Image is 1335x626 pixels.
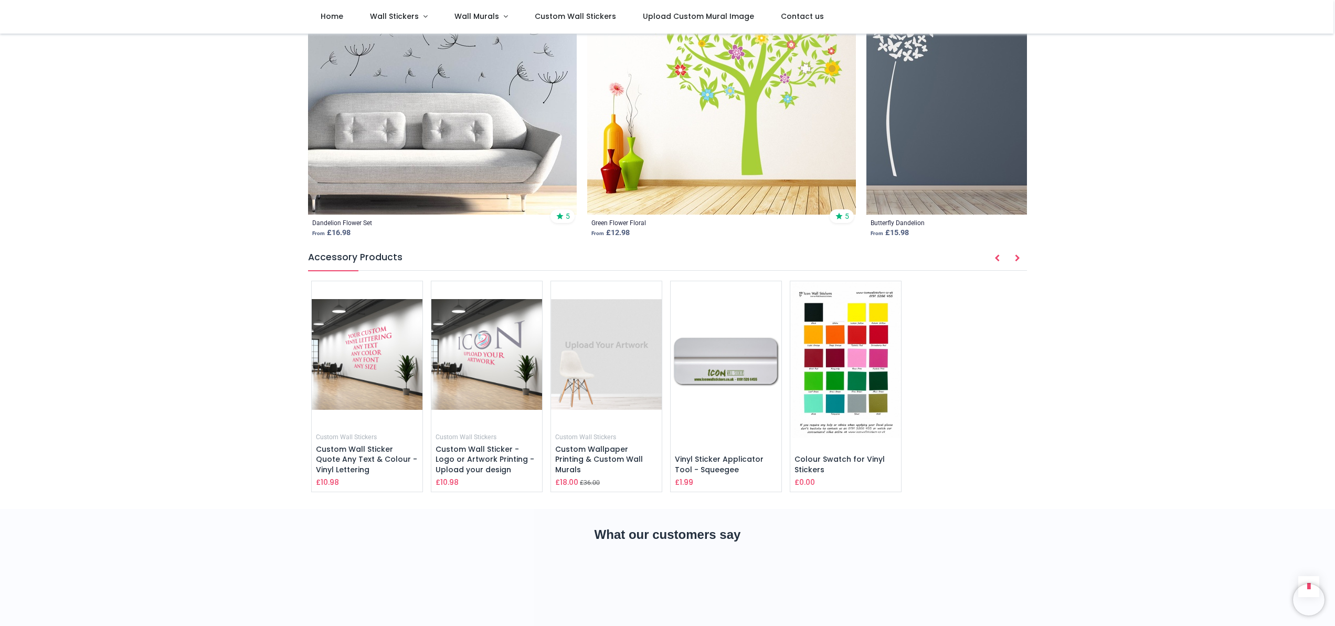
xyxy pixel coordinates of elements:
[555,477,578,487] h6: £
[671,281,781,438] img: Vinyl Sticker Applicator Tool - Squeegee
[551,281,662,428] img: Custom Wallpaper Printing & Custom Wall Murals
[440,477,459,487] span: 10.98
[436,444,534,475] a: Custom Wall Sticker - Logo or Artwork Printing - Upload your design
[316,444,418,475] h6: Custom Wall Sticker Quote Any Text & Colour - Vinyl Lettering
[675,454,764,475] a: Vinyl Sticker Applicator Tool - Squeegee
[799,477,815,487] span: 0.00
[794,454,897,475] h6: Colour Swatch for Vinyl Stickers
[555,432,616,441] a: Custom Wall Stickers
[321,11,343,22] span: Home
[591,230,604,236] span: From
[566,211,570,222] span: 5
[584,479,600,486] span: 36.00
[312,281,422,428] img: Custom Wall Sticker Quote Any Text & Colour - Vinyl Lettering
[871,219,925,228] a: Butterfly Dandelion
[560,477,578,487] span: 18.00
[580,479,600,487] small: £
[794,454,885,475] a: Colour Swatch for Vinyl Stickers
[316,432,377,441] a: Custom Wall Stickers
[1293,584,1325,616] iframe: Brevo live chat
[871,230,883,236] span: From
[370,11,419,22] span: Wall Stickers
[555,444,643,475] a: Custom Wallpaper Printing & Custom Wall Murals
[454,11,499,22] span: Wall Murals
[555,433,616,441] small: Custom Wall Stickers
[535,11,616,22] span: Custom Wall Stickers
[436,477,459,487] h6: £
[643,11,754,22] span: Upload Custom Mural Image
[845,211,849,222] span: 5
[988,250,1006,268] button: Prev
[308,251,1027,271] h5: Accessory Products
[675,477,693,487] h6: £
[316,444,417,475] a: Custom Wall Sticker Quote Any Text & Colour - Vinyl Lettering
[591,219,646,228] a: Green Flower Floral
[781,11,824,22] span: Contact us
[794,477,815,487] h6: £
[1008,250,1027,268] button: Next
[436,444,538,475] h6: Custom Wall Sticker - Logo or Artwork Printing - Upload your design
[436,432,496,441] a: Custom Wall Stickers
[591,228,630,237] strong: £ 12.98
[555,444,658,475] h6: Custom Wallpaper Printing & Custom Wall Murals
[316,477,339,487] h6: £
[675,454,777,475] h6: Vinyl Sticker Applicator Tool - Squeegee
[436,433,496,441] small: Custom Wall Stickers
[431,281,542,428] img: Custom Wall Sticker - Logo or Artwork Printing - Upload your design
[680,477,693,487] span: 1.99
[312,228,351,237] strong: £ 16.98
[312,219,372,228] a: Dandelion Flower Set
[316,433,377,441] small: Custom Wall Stickers
[871,228,909,237] strong: £ 15.98
[308,526,1027,544] h2: What our customers say
[790,281,901,438] img: Colour Swatch for Vinyl Stickers
[312,230,325,236] span: From
[321,477,339,487] span: 10.98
